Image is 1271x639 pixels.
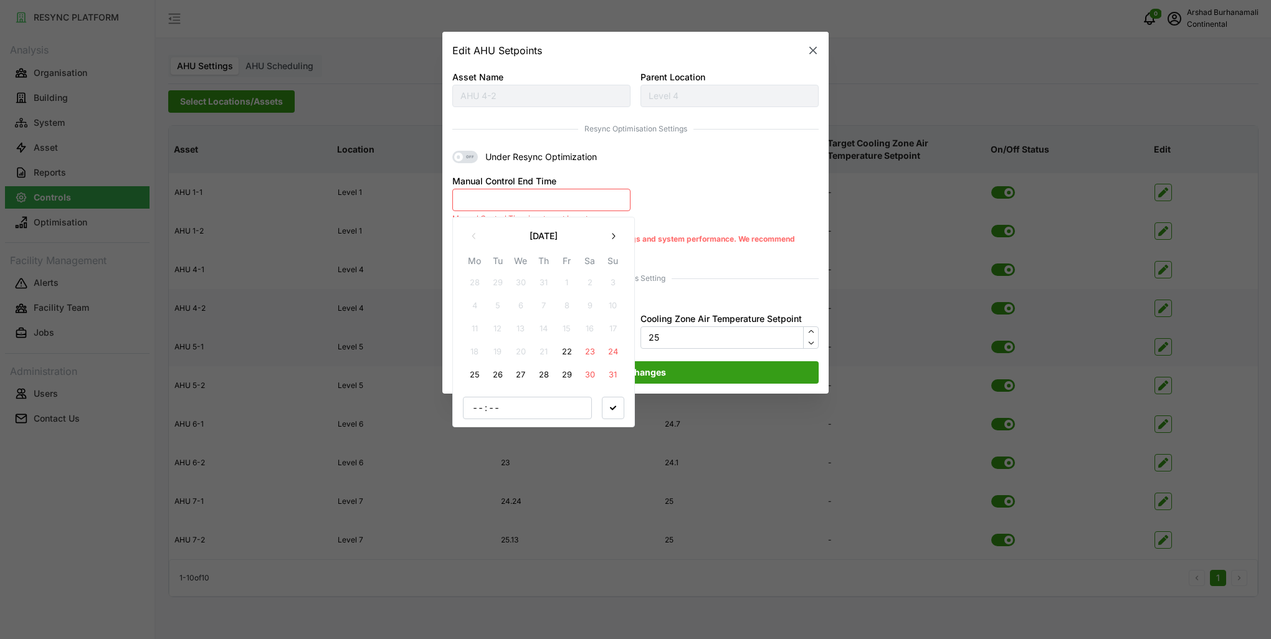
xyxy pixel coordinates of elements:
[510,318,532,340] button: 13 August 2025
[452,70,503,84] label: Asset Name
[556,272,578,294] button: 1 August 2025
[478,151,597,164] span: Under Resync Optimization
[640,70,705,84] label: Parent Location
[579,364,601,386] button: 30 August 2025
[452,234,819,257] p: Turning off optimisation may impact energy savings and system performance. We recommend keeping i...
[485,225,602,247] button: [DATE]
[487,318,509,340] button: 12 August 2025
[452,45,542,55] h2: Edit AHU Setpoints
[464,272,486,294] button: 28 July 2025
[486,253,509,272] th: Tu
[640,312,802,326] label: Cooling Zone Air Temperature Setpoint
[487,341,509,363] button: 19 August 2025
[602,272,624,294] button: 3 August 2025
[463,151,478,164] span: OFF
[464,341,486,363] button: 18 August 2025
[533,364,555,386] button: 28 August 2025
[533,272,555,294] button: 31 July 2025
[452,273,819,285] span: Setpoints Setting
[606,362,666,383] span: Save Changes
[487,272,509,294] button: 29 July 2025
[487,295,509,317] button: 5 August 2025
[510,272,532,294] button: 30 July 2025
[556,318,578,340] button: 15 August 2025
[579,318,601,340] button: 16 August 2025
[487,401,501,414] input: --
[602,364,624,386] button: 31 August 2025
[471,401,485,414] input: --
[464,318,486,340] button: 11 August 2025
[452,361,819,384] button: Save Changes
[487,364,509,386] button: 26 August 2025
[579,272,601,294] button: 2 August 2025
[602,318,624,340] button: 17 August 2025
[533,318,555,340] button: 14 August 2025
[452,175,556,189] label: Manual Control End Time
[452,123,819,135] span: Resync Optimisation Settings
[510,295,532,317] button: 6 August 2025
[601,253,624,272] th: Su
[556,295,578,317] button: 8 August 2025
[463,253,486,272] th: Mo
[578,253,601,272] th: Sa
[602,341,624,363] button: 24 August 2025
[533,295,555,317] button: 7 August 2025
[556,364,578,386] button: 29 August 2025
[464,364,486,386] button: 25 August 2025
[533,341,555,363] button: 21 August 2025
[579,295,601,317] button: 9 August 2025
[532,253,555,272] th: Th
[510,341,532,363] button: 20 August 2025
[510,364,532,386] button: 27 August 2025
[452,214,631,223] p: Manual Control Time input must be set
[485,397,487,418] span: :
[509,253,532,272] th: We
[579,341,601,363] button: 23 August 2025
[602,295,624,317] button: 10 August 2025
[555,253,578,272] th: Fr
[464,295,486,317] button: 4 August 2025
[556,341,578,363] button: 22 August 2025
